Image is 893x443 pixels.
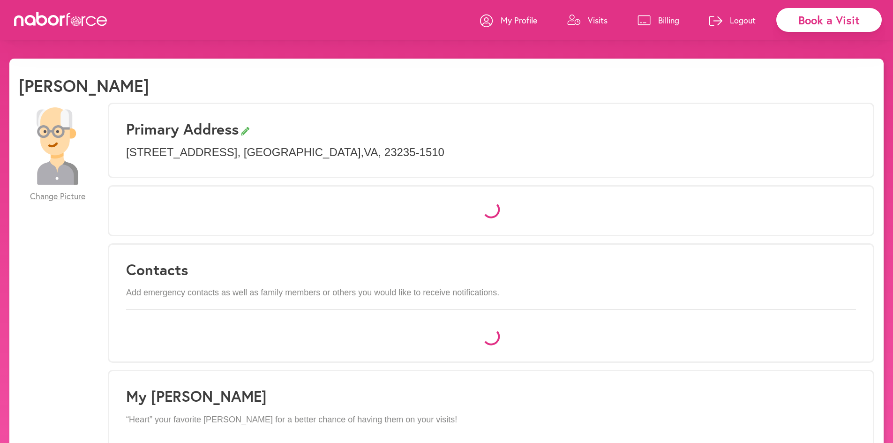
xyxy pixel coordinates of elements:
p: My Profile [501,15,537,26]
img: 28479a6084c73c1d882b58007db4b51f.png [19,107,96,185]
p: Visits [588,15,608,26]
p: “Heart” your favorite [PERSON_NAME] for a better chance of having them on your visits! [126,415,856,425]
a: My Profile [480,6,537,34]
a: Billing [638,6,679,34]
p: Billing [658,15,679,26]
h1: [PERSON_NAME] [19,75,149,96]
a: Visits [567,6,608,34]
a: Logout [709,6,756,34]
span: Change Picture [30,191,85,202]
h3: Primary Address [126,120,856,138]
p: Add emergency contacts as well as family members or others you would like to receive notifications. [126,288,856,298]
p: [STREET_ADDRESS] , [GEOGRAPHIC_DATA] , VA , 23235-1510 [126,146,856,159]
div: Book a Visit [776,8,882,32]
h1: My [PERSON_NAME] [126,387,856,405]
p: Logout [730,15,756,26]
h3: Contacts [126,261,856,278]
